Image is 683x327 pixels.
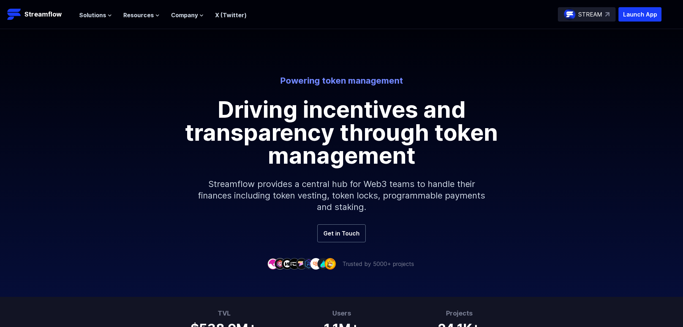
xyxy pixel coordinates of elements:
img: company-4 [289,258,300,269]
p: Streamflow provides a central hub for Web3 teams to handle their finances including token vesting... [188,167,496,224]
img: company-1 [267,258,279,269]
p: Powering token management [143,75,540,87]
span: Company [171,11,198,19]
img: company-2 [274,258,286,269]
a: X (Twitter) [215,11,247,19]
a: Get in Touch [317,224,366,242]
span: Solutions [79,11,106,19]
p: STREAM [578,10,602,19]
img: company-8 [317,258,329,269]
h3: Projects [438,308,480,318]
img: Streamflow Logo [7,7,22,22]
p: Streamflow [24,9,62,19]
p: Trusted by 5000+ projects [342,260,414,268]
span: Resources [123,11,154,19]
img: streamflow-logo-circle.png [564,9,575,20]
button: Resources [123,11,160,19]
h3: TVL [191,308,257,318]
a: Streamflow [7,7,72,22]
img: company-6 [303,258,314,269]
img: company-9 [324,258,336,269]
img: company-5 [296,258,307,269]
button: Company [171,11,204,19]
a: STREAM [558,7,616,22]
h1: Driving incentives and transparency through token management [180,98,503,167]
button: Launch App [618,7,661,22]
h3: Users [324,308,360,318]
img: top-right-arrow.svg [605,12,610,17]
img: company-7 [310,258,322,269]
img: company-3 [281,258,293,269]
button: Solutions [79,11,112,19]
